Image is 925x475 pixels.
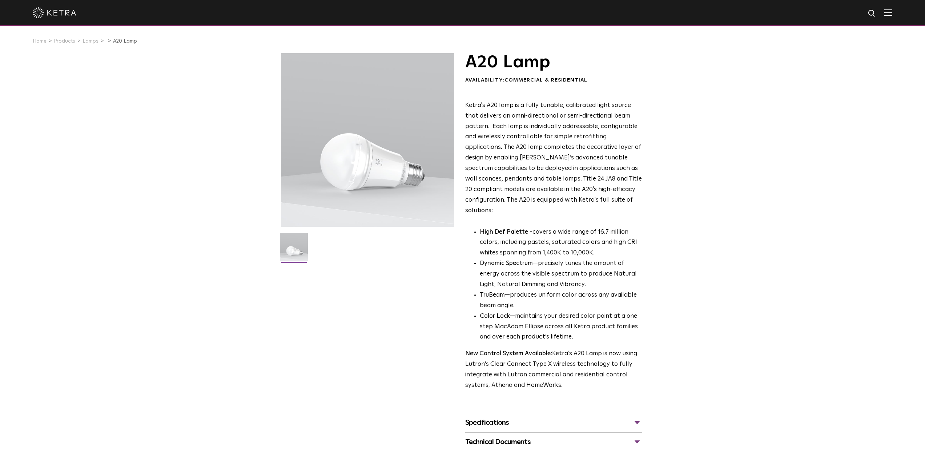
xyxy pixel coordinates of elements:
[868,9,877,18] img: search icon
[280,233,308,267] img: A20-Lamp-2021-Web-Square
[33,39,47,44] a: Home
[480,313,510,319] strong: Color Lock
[480,292,505,298] strong: TruBeam
[465,77,642,84] div: Availability:
[465,102,642,214] span: Ketra's A20 lamp is a fully tunable, calibrated light source that delivers an omni-directional or...
[465,349,642,391] p: Ketra’s A20 Lamp is now using Lutron’s Clear Connect Type X wireless technology to fully integrat...
[33,7,76,18] img: ketra-logo-2019-white
[480,290,642,311] li: —produces uniform color across any available beam angle.
[480,260,533,266] strong: Dynamic Spectrum
[480,258,642,290] li: —precisely tunes the amount of energy across the visible spectrum to produce Natural Light, Natur...
[54,39,75,44] a: Products
[113,39,137,44] a: A20 Lamp
[465,417,642,428] div: Specifications
[480,227,642,259] p: covers a wide range of 16.7 million colors, including pastels, saturated colors and high CRI whit...
[465,53,642,71] h1: A20 Lamp
[480,311,642,343] li: —maintains your desired color point at a one step MacAdam Ellipse across all Ketra product famili...
[504,78,587,83] span: Commercial & Residential
[480,229,532,235] strong: High Def Palette -
[884,9,892,16] img: Hamburger%20Nav.svg
[83,39,98,44] a: Lamps
[465,351,552,357] strong: New Control System Available:
[465,436,642,448] div: Technical Documents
